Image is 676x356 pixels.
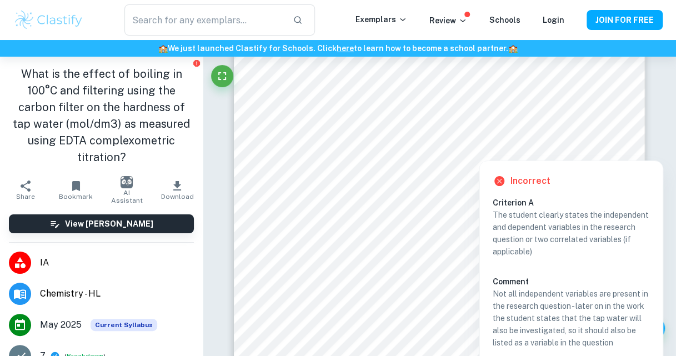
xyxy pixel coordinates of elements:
[102,174,152,205] button: AI Assistant
[337,44,354,53] a: here
[489,16,520,24] a: Schools
[91,319,157,331] span: Current Syllabus
[2,42,674,54] h6: We just launched Clastify for Schools. Click to learn how to become a school partner.
[508,44,518,53] span: 🏫
[59,193,93,200] span: Bookmark
[121,176,133,188] img: AI Assistant
[152,174,203,205] button: Download
[493,197,658,209] h6: Criterion A
[158,44,168,53] span: 🏫
[543,16,564,24] a: Login
[587,10,663,30] button: JOIN FOR FREE
[493,209,649,258] p: The student clearly states the independent and dependent variables in the research question or tw...
[211,65,233,87] button: Fullscreen
[355,13,407,26] p: Exemplars
[9,214,194,233] button: View [PERSON_NAME]
[429,14,467,27] p: Review
[51,174,101,205] button: Bookmark
[108,189,146,204] span: AI Assistant
[9,66,194,166] h1: What is the effect of boiling in 100°C and filtering using the carbon filter on the hardness of t...
[40,287,194,300] span: Chemistry - HL
[13,9,84,31] img: Clastify logo
[65,218,153,230] h6: View [PERSON_NAME]
[161,193,194,200] span: Download
[40,256,194,269] span: IA
[16,193,35,200] span: Share
[91,319,157,331] div: This exemplar is based on the current syllabus. Feel free to refer to it for inspiration/ideas wh...
[192,59,201,67] button: Report issue
[493,288,649,349] p: Not all independent variables are present in the research question - later on in the work the stu...
[510,174,550,188] h6: Incorrect
[40,318,82,332] span: May 2025
[493,275,649,288] h6: Comment
[124,4,283,36] input: Search for any exemplars...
